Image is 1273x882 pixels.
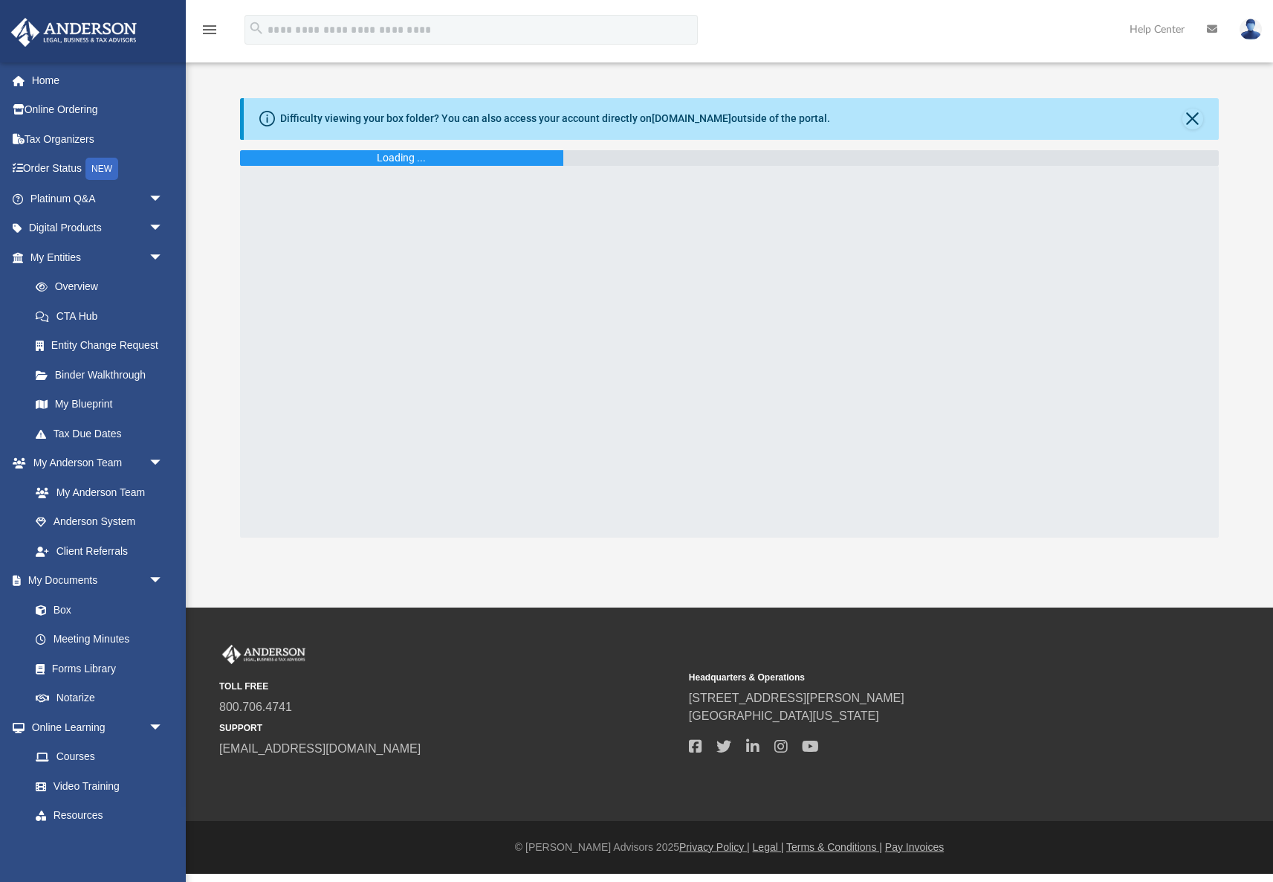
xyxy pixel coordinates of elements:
[21,536,178,566] a: Client Referrals
[10,95,186,125] a: Online Ordering
[7,18,141,47] img: Anderson Advisors Platinum Portal
[10,213,186,243] a: Digital Productsarrow_drop_down
[786,841,882,853] a: Terms & Conditions |
[1240,19,1262,40] img: User Pic
[689,692,904,704] a: [STREET_ADDRESS][PERSON_NAME]
[21,771,171,801] a: Video Training
[689,671,1148,684] small: Headquarters & Operations
[753,841,784,853] a: Legal |
[149,242,178,273] span: arrow_drop_down
[652,112,731,124] a: [DOMAIN_NAME]
[10,566,178,596] a: My Documentsarrow_drop_down
[149,448,178,479] span: arrow_drop_down
[21,742,178,772] a: Courses
[21,595,171,625] a: Box
[21,625,178,654] a: Meeting Minutes
[280,111,830,126] div: Difficulty viewing your box folder? You can also access your account directly on outside of the p...
[21,419,186,448] a: Tax Due Dates
[85,158,118,180] div: NEW
[149,213,178,244] span: arrow_drop_down
[201,28,218,39] a: menu
[21,390,178,419] a: My Blueprint
[10,712,178,742] a: Online Learningarrow_drop_down
[219,680,678,693] small: TOLL FREE
[10,448,178,478] a: My Anderson Teamarrow_drop_down
[21,272,186,302] a: Overview
[149,184,178,214] span: arrow_drop_down
[219,645,308,664] img: Anderson Advisors Platinum Portal
[21,801,178,831] a: Resources
[21,301,186,331] a: CTA Hub
[21,477,171,507] a: My Anderson Team
[201,21,218,39] i: menu
[21,507,178,537] a: Anderson System
[21,683,178,713] a: Notarize
[149,830,178,860] span: arrow_drop_down
[21,654,171,683] a: Forms Library
[149,566,178,596] span: arrow_drop_down
[679,841,750,853] a: Privacy Policy |
[10,65,186,95] a: Home
[186,840,1273,855] div: © [PERSON_NAME] Advisors 2025
[10,242,186,272] a: My Entitiesarrow_drop_down
[248,20,265,36] i: search
[10,124,186,154] a: Tax Organizers
[689,709,879,722] a: [GEOGRAPHIC_DATA][US_STATE]
[21,331,186,361] a: Entity Change Request
[10,154,186,184] a: Order StatusNEW
[149,712,178,743] span: arrow_drop_down
[10,184,186,213] a: Platinum Q&Aarrow_drop_down
[21,360,186,390] a: Binder Walkthrough
[219,721,678,735] small: SUPPORT
[10,830,186,860] a: Billingarrow_drop_down
[1182,109,1203,129] button: Close
[377,150,426,166] div: Loading ...
[885,841,944,853] a: Pay Invoices
[219,742,421,755] a: [EMAIL_ADDRESS][DOMAIN_NAME]
[219,701,292,713] a: 800.706.4741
